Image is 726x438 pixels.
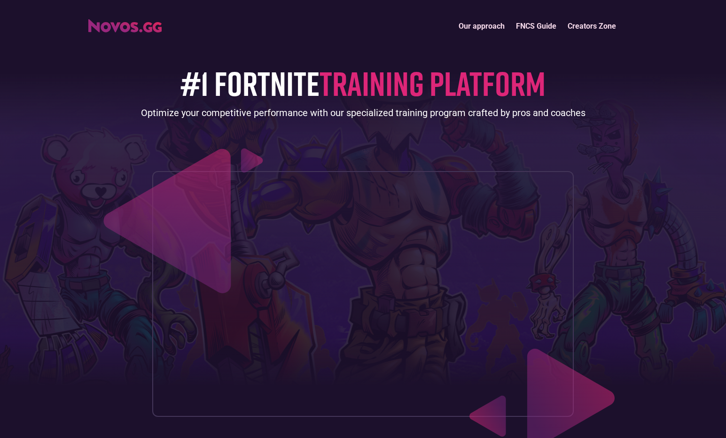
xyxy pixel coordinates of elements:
span: TRAINING PLATFORM [320,63,546,103]
h1: #1 FORTNITE [180,64,546,102]
a: Creators Zone [562,16,622,36]
iframe: Increase your placement in 14 days (Novos.gg) [160,179,565,409]
a: home [88,16,162,32]
div: Optimize your competitive performance with our specialized training program crafted by pros and c... [141,106,585,119]
a: FNCS Guide [510,16,562,36]
a: Our approach [453,16,510,36]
